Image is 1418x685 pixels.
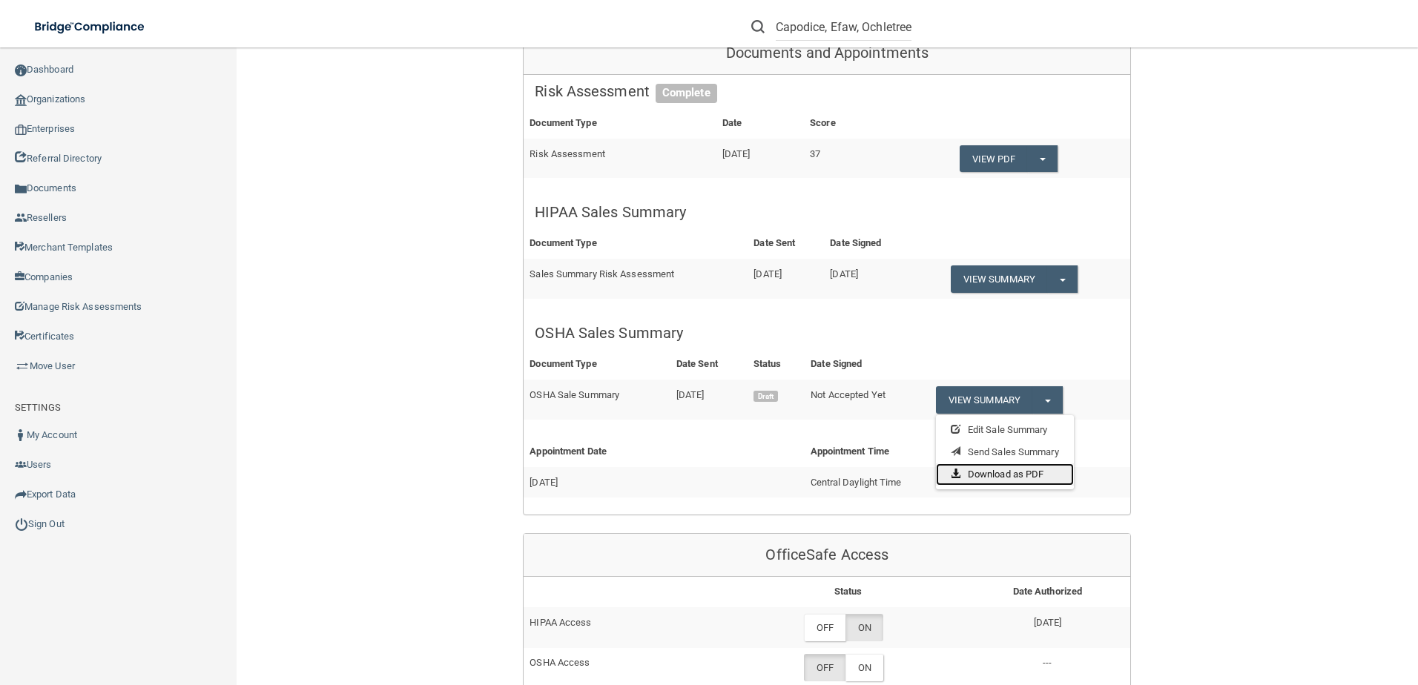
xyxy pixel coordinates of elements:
[535,325,1119,341] h5: OSHA Sales Summary
[805,380,930,420] td: Not Accepted Yet
[970,654,1124,672] p: ---
[805,467,1131,497] td: Central Daylight Time
[15,517,28,531] img: ic_power_dark.7ecde6b1.png
[751,20,765,33] img: ic-search.3b580494.png
[15,183,27,195] img: icon-documents.8dae5593.png
[524,139,716,179] td: Risk Assessment
[805,437,1131,467] th: Appointment Time
[824,228,914,259] th: Date Signed
[524,607,731,647] td: HIPAA Access
[970,614,1124,632] p: [DATE]
[524,467,804,497] td: [DATE]
[960,145,1028,173] a: View PDF
[524,380,670,420] td: OSHA Sale Summary
[535,204,1119,220] h5: HIPAA Sales Summary
[845,654,883,681] label: ON
[524,228,748,259] th: Document Type
[753,391,778,403] span: Draft
[15,359,30,374] img: briefcase.64adab9b.png
[15,429,27,441] img: ic_user_dark.df1a06c3.png
[15,399,61,417] label: SETTINGS
[776,13,911,41] input: Search
[936,386,1032,414] a: View Summary
[670,349,748,380] th: Date Sent
[805,349,930,380] th: Date Signed
[845,614,883,641] label: ON
[731,577,964,607] th: Status
[936,463,1074,486] a: Download as PDF
[15,489,27,500] img: icon-export.b9366987.png
[524,349,670,380] th: Document Type
[15,212,27,224] img: ic_reseller.de258add.png
[656,84,717,103] span: Complete
[524,108,716,139] th: Document Type
[22,12,159,42] img: bridge_compliance_login_screen.278c3ca4.svg
[748,259,824,299] td: [DATE]
[804,108,887,139] th: Score
[936,441,1074,463] a: Send Sales Summary
[524,437,804,467] th: Appointment Date
[524,259,748,299] td: Sales Summary Risk Assessment
[15,459,27,471] img: icon-users.e205127d.png
[964,577,1130,607] th: Date Authorized
[535,83,1119,99] h5: Risk Assessment
[524,534,1130,577] div: OfficeSafe Access
[748,349,805,380] th: Status
[716,108,804,139] th: Date
[670,380,748,420] td: [DATE]
[15,94,27,106] img: organization-icon.f8decf85.png
[951,265,1047,293] a: View Summary
[15,64,27,76] img: ic_dashboard_dark.d01f4a41.png
[716,139,804,179] td: [DATE]
[824,259,914,299] td: [DATE]
[804,614,845,641] label: OFF
[936,419,1074,441] a: Edit Sale Summary
[804,654,845,681] label: OFF
[804,139,887,179] td: 37
[748,228,824,259] th: Date Sent
[15,125,27,135] img: enterprise.0d942306.png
